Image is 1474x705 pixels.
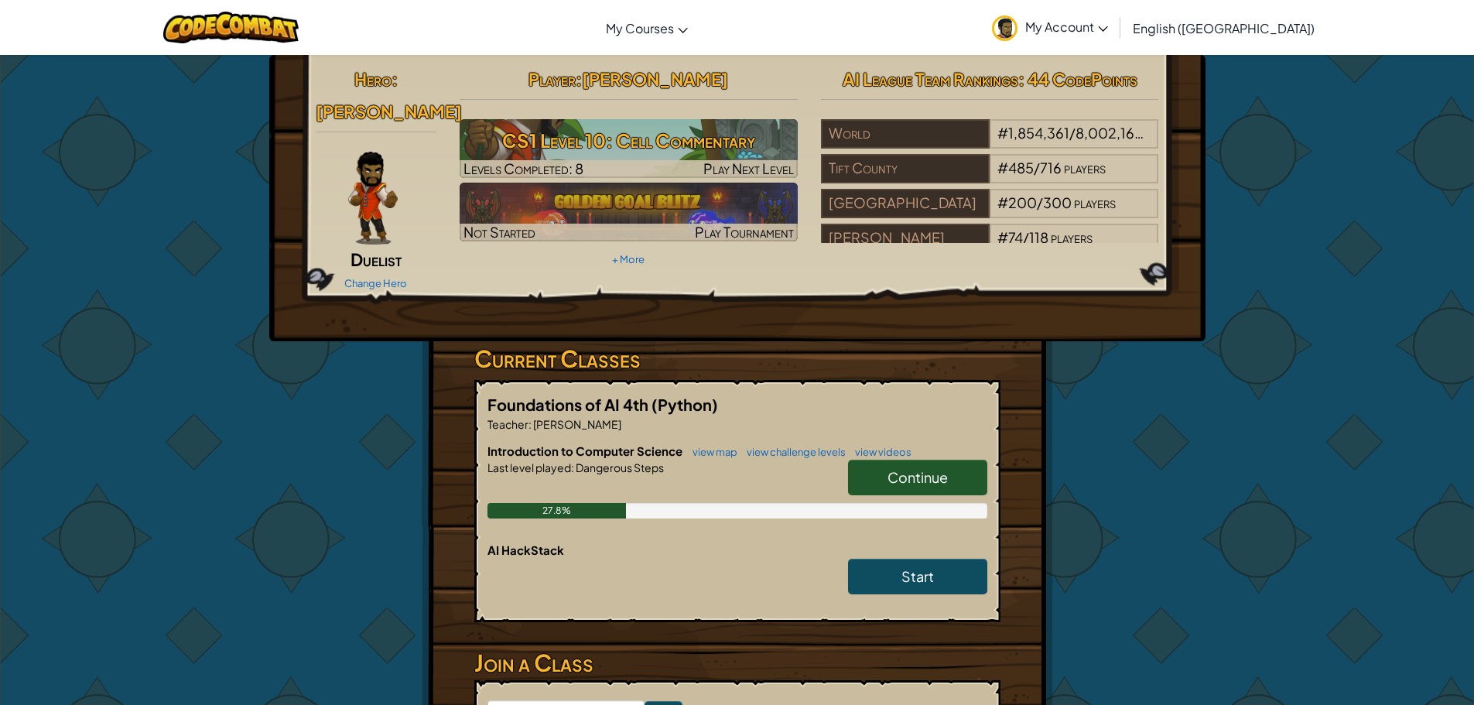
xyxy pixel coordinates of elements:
img: Golden Goal [460,183,798,241]
span: [PERSON_NAME] [532,417,621,431]
div: [PERSON_NAME] [821,224,990,253]
span: players [1074,193,1116,211]
span: Play Tournament [695,223,794,241]
a: Not StartedPlay Tournament [460,183,798,241]
span: 200 [1008,193,1037,211]
div: World [821,119,990,149]
span: Teacher [487,417,528,431]
a: view map [685,446,737,458]
span: (Python) [652,395,718,414]
span: Introduction to Computer Science [487,443,685,458]
span: # [997,124,1008,142]
span: Duelist [351,248,402,270]
span: Not Started [463,223,535,241]
span: 8,002,169 [1076,124,1144,142]
span: players [1145,124,1187,142]
span: AI HackStack [487,542,564,557]
span: / [1037,193,1043,211]
span: # [997,228,1008,246]
span: # [997,159,1008,176]
span: players [1051,228,1093,246]
span: : [528,417,532,431]
span: # [997,193,1008,211]
span: Foundations of AI 4th [487,395,652,414]
span: players [1064,159,1106,176]
a: My Account [984,3,1116,52]
span: 300 [1043,193,1072,211]
span: Start [901,567,934,585]
div: 27.8% [487,503,627,518]
a: Tift County#485/716players [821,169,1159,187]
span: 485 [1008,159,1034,176]
span: My Courses [606,20,674,36]
a: view challenge levels [739,446,846,458]
img: avatar [992,15,1017,41]
div: Tift County [821,154,990,183]
span: : [392,68,398,90]
a: My Courses [598,7,696,49]
span: : 44 CodePoints [1018,68,1137,90]
div: [GEOGRAPHIC_DATA] [821,189,990,218]
a: Change Hero [344,277,407,289]
a: view videos [847,446,911,458]
span: 1,854,361 [1008,124,1069,142]
a: + More [612,253,645,265]
img: CodeCombat logo [163,12,299,43]
span: Last level played [487,460,571,474]
span: My Account [1025,19,1108,35]
span: / [1034,159,1040,176]
span: 74 [1008,228,1023,246]
span: Continue [887,468,948,486]
span: 118 [1029,228,1048,246]
h3: Current Classes [474,341,1000,376]
span: Player [528,68,576,90]
a: World#1,854,361/8,002,169players [821,134,1159,152]
span: AI League Team Rankings [843,68,1018,90]
span: : [576,68,582,90]
span: [PERSON_NAME] [582,68,728,90]
a: English ([GEOGRAPHIC_DATA]) [1125,7,1322,49]
a: [GEOGRAPHIC_DATA]#200/300players [821,204,1159,221]
img: duelist-pose.png [348,152,398,245]
span: [PERSON_NAME] [316,101,462,122]
a: Start [848,559,987,594]
span: 716 [1040,159,1062,176]
img: CS1 Level 10: Cell Commentary [460,119,798,178]
span: English ([GEOGRAPHIC_DATA]) [1133,20,1315,36]
h3: Join a Class [474,645,1000,680]
span: : [571,460,574,474]
span: Hero [354,68,392,90]
span: Play Next Level [703,159,794,177]
a: Play Next Level [460,119,798,178]
span: Levels Completed: 8 [463,159,583,177]
h3: CS1 Level 10: Cell Commentary [460,123,798,158]
span: / [1023,228,1029,246]
span: Dangerous Steps [574,460,664,474]
span: / [1069,124,1076,142]
a: [PERSON_NAME]#74/118players [821,238,1159,256]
